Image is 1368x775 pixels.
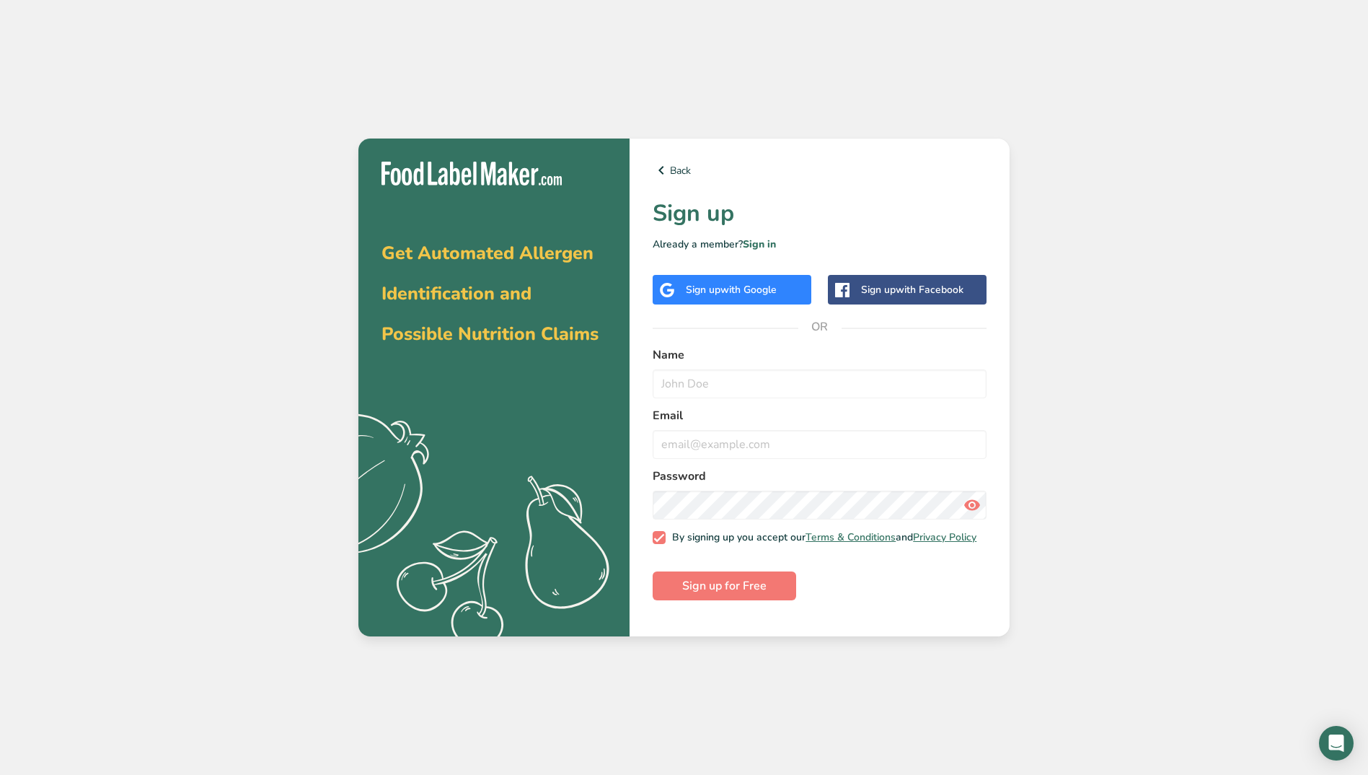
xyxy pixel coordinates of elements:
span: OR [798,305,842,349]
span: with Facebook [896,283,963,297]
h1: Sign up [653,196,987,231]
input: John Doe [653,369,987,398]
a: Back [653,162,987,179]
div: Sign up [861,282,963,297]
p: Already a member? [653,237,987,252]
label: Email [653,407,987,424]
label: Password [653,468,987,485]
span: Get Automated Allergen Identification and Possible Nutrition Claims [381,241,599,346]
span: Sign up for Free [682,577,767,595]
input: email@example.com [653,430,987,459]
a: Terms & Conditions [806,530,896,544]
a: Sign in [743,237,776,251]
img: Food Label Maker [381,162,562,185]
span: with Google [720,283,777,297]
div: Open Intercom Messenger [1319,726,1354,761]
button: Sign up for Free [653,572,796,600]
div: Sign up [686,282,777,297]
a: Privacy Policy [913,530,976,544]
label: Name [653,346,987,364]
span: By signing up you accept our and [666,531,977,544]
